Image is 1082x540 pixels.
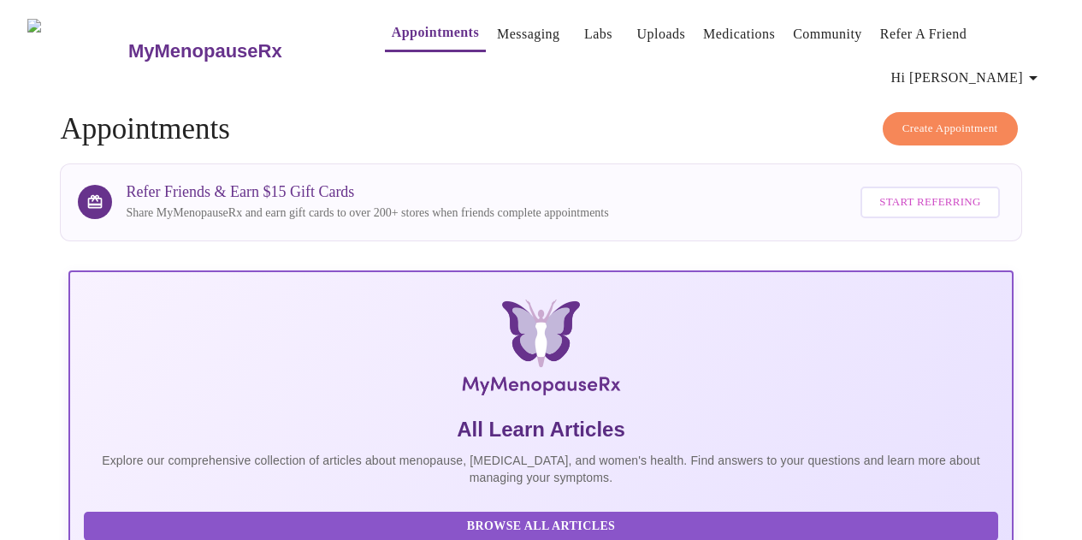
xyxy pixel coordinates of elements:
[891,66,1044,90] span: Hi [PERSON_NAME]
[128,40,282,62] h3: MyMenopauseRx
[879,193,980,212] span: Start Referring
[60,112,1021,146] h4: Appointments
[793,22,862,46] a: Community
[497,22,559,46] a: Messaging
[884,61,1050,95] button: Hi [PERSON_NAME]
[786,17,869,51] button: Community
[226,300,855,402] img: MyMenopauseRx Logo
[571,17,626,51] button: Labs
[880,22,967,46] a: Refer a Friend
[873,17,974,51] button: Refer a Friend
[101,516,980,537] span: Browse All Articles
[385,15,486,52] button: Appointments
[637,22,686,46] a: Uploads
[630,17,693,51] button: Uploads
[126,183,608,201] h3: Refer Friends & Earn $15 Gift Cards
[490,17,566,51] button: Messaging
[126,205,608,222] p: Share MyMenopauseRx and earn gift cards to over 200+ stores when friends complete appointments
[84,518,1002,532] a: Browse All Articles
[696,17,782,51] button: Medications
[84,416,997,443] h5: All Learn Articles
[856,178,1003,227] a: Start Referring
[126,21,350,81] a: MyMenopauseRx
[902,119,998,139] span: Create Appointment
[883,112,1018,145] button: Create Appointment
[703,22,775,46] a: Medications
[84,452,997,486] p: Explore our comprehensive collection of articles about menopause, [MEDICAL_DATA], and women's hea...
[584,22,612,46] a: Labs
[392,21,479,45] a: Appointments
[27,19,126,83] img: MyMenopauseRx Logo
[860,187,999,218] button: Start Referring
